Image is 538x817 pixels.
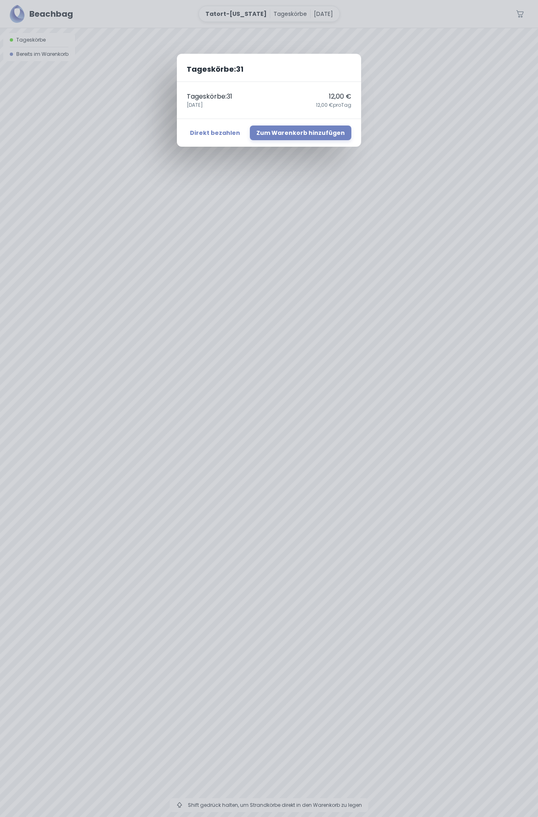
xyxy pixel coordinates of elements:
button: Zum Warenkorb hinzufügen [250,126,351,140]
h2: Tageskörbe : 31 [177,54,361,82]
p: Tageskörbe : 31 [187,92,232,101]
button: Direkt bezahlen [187,126,243,140]
span: [DATE] [187,101,203,109]
span: 12,00 € pro Tag [316,101,351,109]
p: 12,00 € [329,92,351,101]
